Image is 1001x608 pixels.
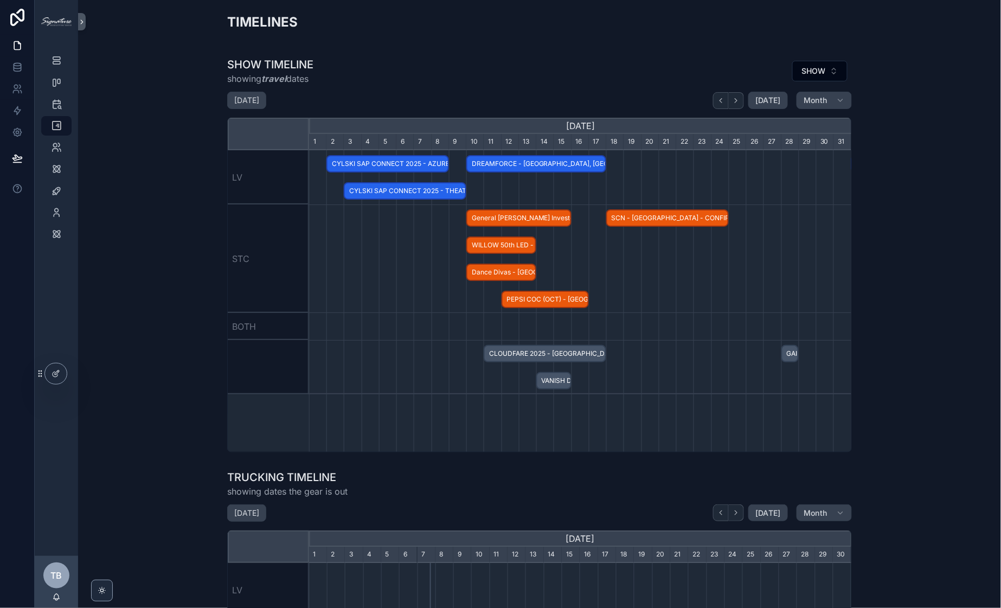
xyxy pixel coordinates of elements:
div: 23 [694,134,711,150]
div: 5 [379,134,396,150]
div: 4 [363,547,381,563]
div: 16 [580,547,598,563]
div: 1 [309,547,327,563]
div: 28 [797,547,814,563]
div: 18 [616,547,634,563]
span: Month [804,508,827,518]
div: 17 [598,547,616,563]
div: General Mills Investor Day - Twin Cities, MN - HOLD [466,209,572,227]
span: CYLSKI SAP CONNECT 2025 - AZURE BALLROOM - [GEOGRAPHIC_DATA] - CONFIRMED [328,155,448,173]
h2: [DATE] [234,508,259,519]
div: DREAMFORCE - SAN FRANCISCO, CA - CONFIRMED [466,155,606,173]
em: travel [261,73,286,84]
div: 26 [761,547,779,563]
div: scrollable content [35,43,78,258]
div: 15 [562,547,580,563]
h1: SHOW TIMELINE [227,57,313,72]
h2: [DATE] [234,95,259,106]
div: LV [228,150,309,204]
div: 8 [435,547,453,563]
div: 14 [544,547,562,563]
div: 23 [707,547,724,563]
div: 1 [309,134,326,150]
span: showing dates the gear is out [227,485,348,498]
div: 24 [711,134,729,150]
div: 10 [471,547,489,563]
span: SHOW [801,66,825,76]
div: 22 [676,134,694,150]
span: DREAMFORCE - [GEOGRAPHIC_DATA], [GEOGRAPHIC_DATA] - CONFIRMED [467,155,605,173]
div: 17 [589,134,606,150]
div: 12 [502,134,519,150]
div: 30 [833,547,851,563]
div: 24 [724,547,742,563]
div: 18 [606,134,624,150]
div: CYLSKI SAP CONNECT 2025 - AZURE BALLROOM - LAS VEGAS - CONFIRMED [326,155,449,173]
span: PEPSI COC (OCT) - [GEOGRAPHIC_DATA], [GEOGRAPHIC_DATA] - [503,291,588,309]
h2: TIMELINES [227,13,298,31]
div: VANISH DEMO - Saint Charles, IL - HOLD [536,372,572,390]
span: CLOUDFARE 2025 - [GEOGRAPHIC_DATA] - CONFIRMED [485,345,605,363]
div: 12 [508,547,525,563]
div: 29 [799,134,816,150]
div: 3 [344,134,361,150]
div: 8 [432,134,449,150]
div: 7 [418,547,435,563]
span: CYLSKI SAP CONNECT 2025 - THEATER - [GEOGRAPHIC_DATA] - CONFIRMED [345,182,465,200]
button: Month [797,504,852,522]
div: 19 [634,547,652,563]
div: 14 [536,134,554,150]
div: 11 [490,547,508,563]
span: General [PERSON_NAME] Investor Day - [GEOGRAPHIC_DATA], [GEOGRAPHIC_DATA] - HOLD [467,209,570,227]
span: VANISH DEMO - Saint [PERSON_NAME], [GEOGRAPHIC_DATA] - HOLD [537,372,570,390]
div: 21 [670,547,688,563]
span: TB [51,569,62,582]
div: 20 [652,547,670,563]
div: 31 [833,134,851,150]
div: 22 [688,547,706,563]
div: CLOUDFARE 2025 - Las Vegas - CONFIRMED [484,345,606,363]
div: 3 [345,547,363,563]
div: 29 [815,547,833,563]
img: App logo [41,17,72,26]
div: GAIN Virtual - CONFIRMED [781,345,799,363]
div: 30 [816,134,833,150]
div: 1 [851,547,869,563]
div: SCN - Atlanta - CONFIRMED [606,209,729,227]
div: 5 [381,547,399,563]
div: 20 [641,134,659,150]
button: [DATE] [748,504,788,522]
div: 16 [572,134,589,150]
div: 27 [763,134,781,150]
span: Month [804,95,827,105]
button: [DATE] [748,92,788,109]
div: PEPSI COC (OCT) - GREENWICH, CT - [502,291,589,309]
div: 25 [729,134,746,150]
div: 6 [399,547,417,563]
span: SCN - [GEOGRAPHIC_DATA] - CONFIRMED [607,209,728,227]
span: showing dates [227,72,313,85]
div: 11 [484,134,501,150]
span: Dance Divas - [GEOGRAPHIC_DATA] - CONFIRMED [467,264,535,281]
div: 15 [554,134,571,150]
div: 9 [449,134,466,150]
div: CYLSKI SAP CONNECT 2025 - THEATER - LAS VEGAS - CONFIRMED [344,182,466,200]
div: WILLOW 50th LED - SOUTH BARRINGTON, IL - HOLD [466,236,536,254]
div: 7 [414,134,431,150]
div: 13 [525,547,543,563]
div: 19 [624,134,641,150]
h1: TRUCKING TIMELINE [227,470,348,485]
div: STC [228,204,309,313]
span: [DATE] [755,95,781,105]
div: 27 [779,547,797,563]
div: 13 [519,134,536,150]
div: 2 [327,547,345,563]
div: 28 [781,134,799,150]
button: Month [797,92,852,109]
span: GAIN Virtual - CONFIRMED [782,345,798,363]
div: [DATE] [309,530,851,547]
button: Select Button [792,61,848,81]
div: 10 [466,134,484,150]
span: [DATE] [755,508,781,518]
div: 9 [453,547,471,563]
